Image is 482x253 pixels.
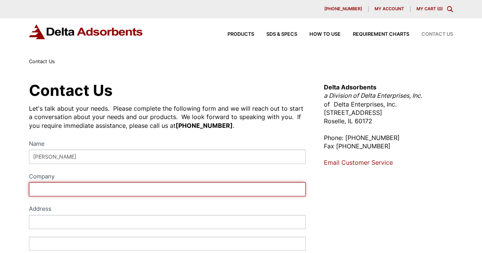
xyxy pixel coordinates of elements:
h1: Contact Us [29,83,306,98]
span: Contact Us [29,59,55,64]
a: SDS & SPECS [254,32,297,37]
em: a Division of Delta Enterprises, Inc. [324,92,422,99]
div: Let's talk about your needs. Please complete the following form and we will reach out to start a ... [29,104,306,130]
div: Address [29,204,306,215]
p: of Delta Enterprises, Inc. [STREET_ADDRESS] Roselle, IL 60172 [324,83,453,126]
a: My Cart (0) [416,6,443,11]
strong: Delta Adsorbents [324,83,376,91]
strong: [PHONE_NUMBER] [176,122,233,129]
label: Company [29,172,306,183]
span: Requirement Charts [353,32,409,37]
span: [PHONE_NUMBER] [324,7,362,11]
a: Products [215,32,254,37]
a: [PHONE_NUMBER] [318,6,368,12]
img: Delta Adsorbents [29,24,143,39]
span: My account [375,7,404,11]
span: Products [227,32,254,37]
a: Requirement Charts [341,32,409,37]
p: Phone: [PHONE_NUMBER] Fax [PHONE_NUMBER] [324,134,453,151]
a: Contact Us [409,32,453,37]
a: Email Customer Service [324,159,393,166]
span: How to Use [309,32,341,37]
span: Contact Us [421,32,453,37]
label: Name [29,139,306,150]
span: SDS & SPECS [266,32,297,37]
a: How to Use [297,32,341,37]
span: 0 [439,6,441,11]
a: My account [368,6,410,12]
div: Toggle Modal Content [447,6,453,12]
